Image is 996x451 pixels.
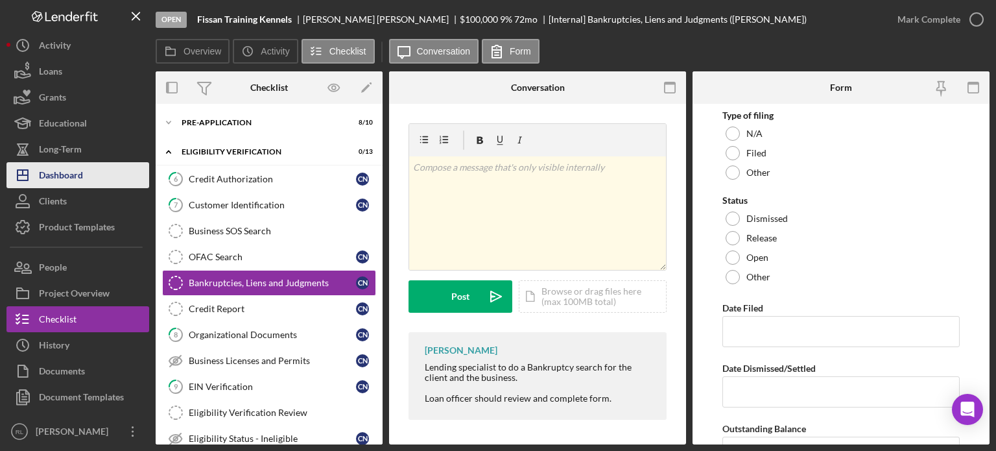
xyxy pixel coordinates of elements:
button: Documents [6,358,149,384]
label: Open [746,252,768,263]
a: 6Credit AuthorizationCN [162,166,376,192]
button: Form [482,39,539,64]
div: C N [356,302,369,315]
label: Outstanding Balance [722,423,806,434]
div: Project Overview [39,280,110,310]
button: Loans [6,58,149,84]
label: Filed [746,148,766,158]
div: C N [356,380,369,393]
a: 7Customer IdentificationCN [162,192,376,218]
button: Clients [6,188,149,214]
div: 9 % [500,14,512,25]
div: Mark Complete [897,6,960,32]
div: Credit Authorization [189,174,356,184]
a: Business Licenses and PermitsCN [162,348,376,374]
button: Conversation [389,39,479,64]
div: Grants [39,84,66,114]
button: Post [409,280,512,313]
div: Loan officer should review and complete form. [425,393,654,404]
button: Grants [6,84,149,110]
div: Checklist [39,306,77,335]
div: Open [156,12,187,28]
button: Overview [156,39,230,64]
button: Checklist [6,306,149,332]
a: Dashboard [6,162,149,188]
button: People [6,254,149,280]
a: Credit ReportCN [162,296,376,322]
div: Status [722,195,960,206]
div: Long-Term [39,136,82,165]
div: Business Licenses and Permits [189,356,356,366]
a: Project Overview [6,280,149,306]
button: History [6,332,149,358]
div: Activity [39,32,71,62]
div: Form [830,82,852,93]
div: Loans [39,58,62,88]
div: Type of filing [722,110,960,121]
div: Document Templates [39,384,124,413]
button: Mark Complete [884,6,990,32]
div: Customer Identification [189,200,356,210]
a: Activity [6,32,149,58]
div: C N [356,173,369,186]
div: 72 mo [514,14,538,25]
div: 0 / 13 [350,148,373,156]
div: C N [356,328,369,341]
label: Checklist [329,46,366,56]
button: Activity [233,39,298,64]
label: N/A [746,128,763,139]
div: Eligibility Verification [182,148,340,156]
div: C N [356,432,369,445]
label: Other [746,167,770,178]
div: History [39,332,69,361]
div: Conversation [511,82,565,93]
div: [Internal] Bankruptcies, Liens and Judgments ([PERSON_NAME]) [549,14,807,25]
button: Checklist [302,39,375,64]
a: OFAC SearchCN [162,244,376,270]
label: Activity [261,46,289,56]
text: RL [16,428,24,435]
div: Eligibility Status - Ineligible [189,433,356,444]
div: C N [356,354,369,367]
a: Business SOS Search [162,218,376,244]
div: Dashboard [39,162,83,191]
div: Pre-Application [182,119,340,127]
div: C N [356,250,369,263]
div: [PERSON_NAME] [425,345,497,356]
button: Educational [6,110,149,136]
div: OFAC Search [189,252,356,262]
tspan: 6 [174,175,178,183]
div: Eligibility Verification Review [189,408,375,418]
div: Open Intercom Messenger [952,394,983,425]
label: Date Filed [722,302,763,313]
button: RL[PERSON_NAME] [6,419,149,445]
label: Date Dismissed/Settled [722,363,816,374]
span: $100,000 [460,14,498,25]
label: Dismissed [746,213,788,224]
tspan: 8 [174,330,178,339]
div: People [39,254,67,284]
div: EIN Verification [189,382,356,392]
label: Release [746,233,777,243]
a: Bankruptcies, Liens and JudgmentsCN [162,270,376,296]
button: Long-Term [6,136,149,162]
div: Product Templates [39,214,115,243]
b: Fissan Training Kennels [197,14,292,25]
div: Clients [39,188,67,217]
button: Document Templates [6,384,149,410]
div: Credit Report [189,304,356,314]
tspan: 7 [174,201,178,209]
label: Form [510,46,531,56]
div: [PERSON_NAME] [PERSON_NAME] [303,14,460,25]
label: Other [746,272,770,282]
a: Product Templates [6,214,149,240]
